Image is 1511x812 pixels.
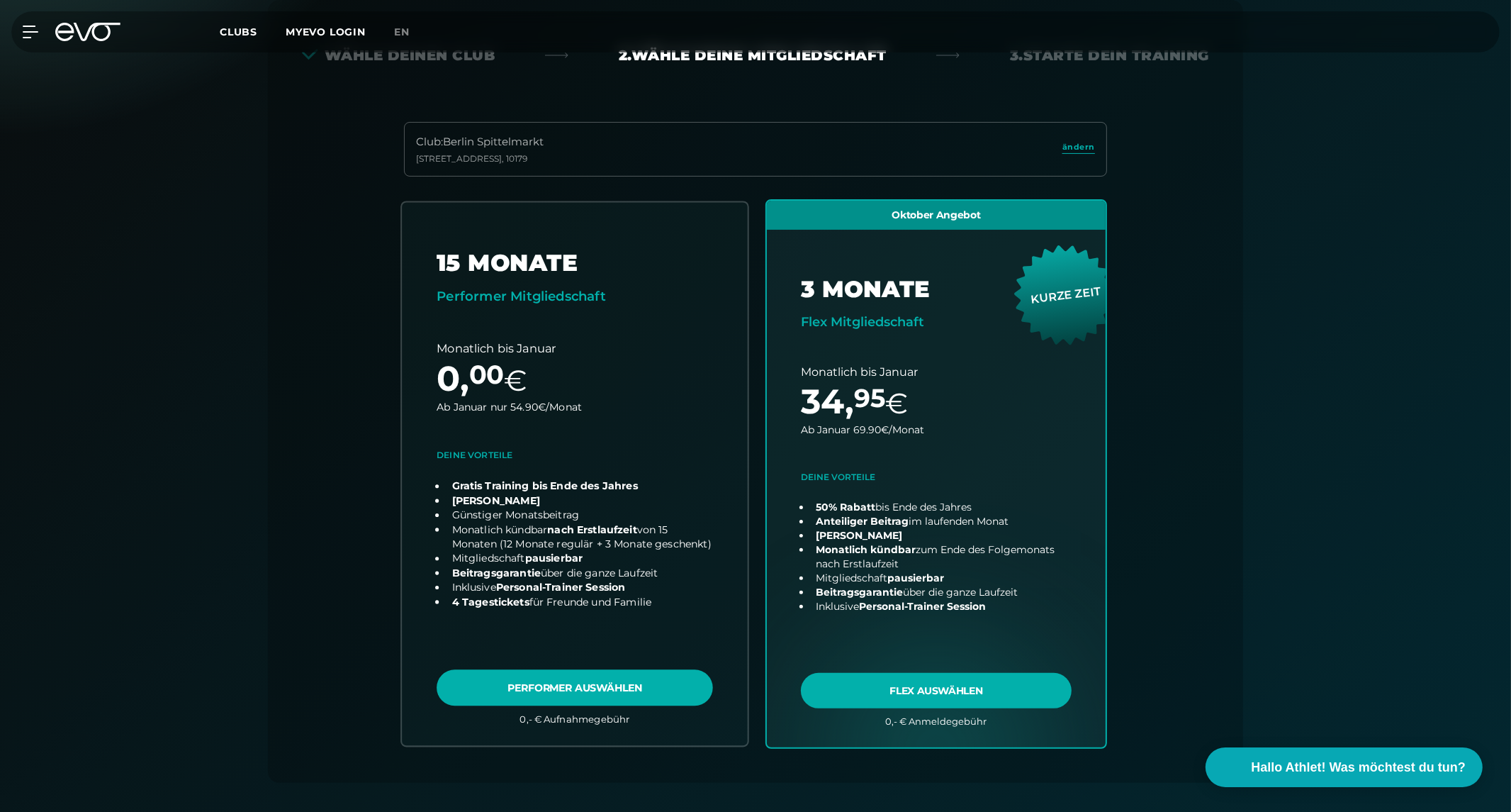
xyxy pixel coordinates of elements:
[416,153,544,165] div: [STREET_ADDRESS] , 10179
[394,24,427,40] a: en
[767,201,1106,748] a: choose plan
[1062,141,1095,157] a: ändern
[220,26,257,38] span: Clubs
[402,202,748,745] a: choose plan
[286,26,366,38] a: MYEVO LOGIN
[1251,758,1466,777] span: Hallo Athlet! Was möchtest du tun?
[1062,141,1095,153] span: ändern
[416,134,544,150] div: Club : Berlin Spittelmarkt
[1206,747,1483,787] button: Hallo Athlet! Was möchtest du tun?
[220,25,286,38] a: Clubs
[394,26,410,38] span: en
